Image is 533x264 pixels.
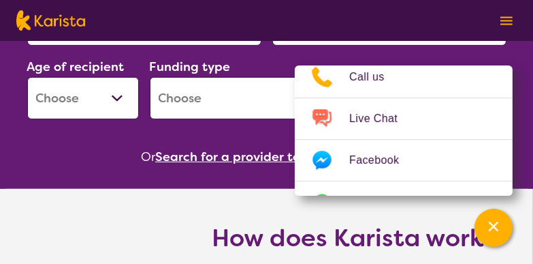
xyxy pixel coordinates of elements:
[27,59,125,75] label: Age of recipient
[349,67,401,87] span: Call us
[155,147,392,167] button: Search for a provider to leave a review
[212,222,498,254] h1: How does Karista work?
[295,57,513,222] ul: Choose channel
[150,59,231,75] label: Funding type
[295,181,513,222] a: Web link opens in a new tab.
[349,192,418,212] span: WhatsApp
[349,150,415,171] span: Facebook
[500,16,513,25] img: menu
[141,147,155,167] span: Or
[349,108,414,129] span: Live Chat
[474,209,513,247] button: Channel Menu
[16,10,85,31] img: Karista logo
[295,65,513,196] div: Channel Menu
